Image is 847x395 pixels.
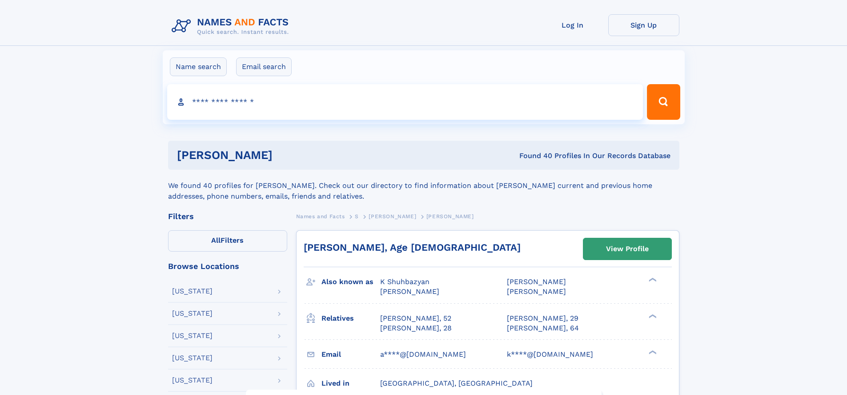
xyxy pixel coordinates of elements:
[211,236,221,244] span: All
[380,277,430,286] span: K Shuhbazyan
[321,347,380,362] h3: Email
[236,57,292,76] label: Email search
[168,212,287,220] div: Filters
[172,288,213,295] div: [US_STATE]
[507,323,579,333] a: [PERSON_NAME], 64
[168,170,679,202] div: We found 40 profiles for [PERSON_NAME]. Check out our directory to find information about [PERSON...
[168,262,287,270] div: Browse Locations
[321,274,380,289] h3: Also known as
[304,242,521,253] a: [PERSON_NAME], Age [DEMOGRAPHIC_DATA]
[355,213,359,220] span: S
[167,84,643,120] input: search input
[170,57,227,76] label: Name search
[537,14,608,36] a: Log In
[321,311,380,326] h3: Relatives
[172,354,213,362] div: [US_STATE]
[646,313,657,319] div: ❯
[380,287,439,296] span: [PERSON_NAME]
[646,277,657,283] div: ❯
[177,150,396,161] h1: [PERSON_NAME]
[507,277,566,286] span: [PERSON_NAME]
[380,323,452,333] a: [PERSON_NAME], 28
[172,377,213,384] div: [US_STATE]
[396,151,670,161] div: Found 40 Profiles In Our Records Database
[380,314,451,323] a: [PERSON_NAME], 52
[647,84,680,120] button: Search Button
[369,213,416,220] span: [PERSON_NAME]
[355,211,359,222] a: S
[507,314,578,323] a: [PERSON_NAME], 29
[606,239,649,259] div: View Profile
[369,211,416,222] a: [PERSON_NAME]
[296,211,345,222] a: Names and Facts
[646,349,657,355] div: ❯
[608,14,679,36] a: Sign Up
[380,379,533,387] span: [GEOGRAPHIC_DATA], [GEOGRAPHIC_DATA]
[168,230,287,252] label: Filters
[172,332,213,339] div: [US_STATE]
[583,238,671,260] a: View Profile
[321,376,380,391] h3: Lived in
[168,14,296,38] img: Logo Names and Facts
[507,287,566,296] span: [PERSON_NAME]
[172,310,213,317] div: [US_STATE]
[426,213,474,220] span: [PERSON_NAME]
